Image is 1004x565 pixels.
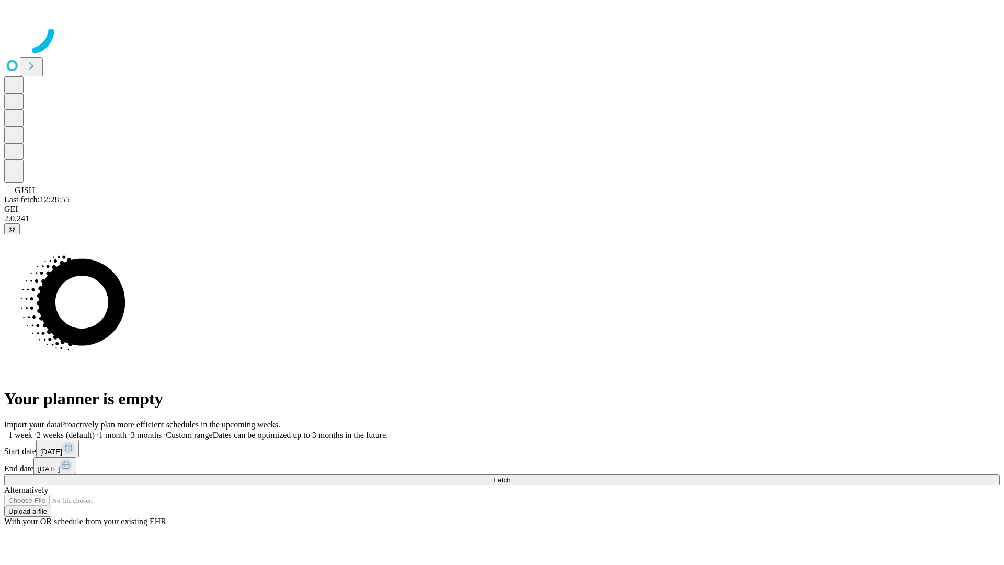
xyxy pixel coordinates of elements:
[15,186,35,195] span: GJSH
[4,517,166,526] span: With your OR schedule from your existing EHR
[4,214,1000,223] div: 2.0.241
[4,457,1000,474] div: End date
[213,431,388,439] span: Dates can be optimized up to 3 months in the future.
[4,485,48,494] span: Alternatively
[131,431,162,439] span: 3 months
[4,474,1000,485] button: Fetch
[8,225,16,233] span: @
[4,205,1000,214] div: GEI
[61,420,280,429] span: Proactively plan more efficient schedules in the upcoming weeks.
[99,431,127,439] span: 1 month
[493,476,510,484] span: Fetch
[40,448,62,456] span: [DATE]
[4,389,1000,409] h1: Your planner is empty
[38,465,60,473] span: [DATE]
[4,223,20,234] button: @
[4,440,1000,457] div: Start date
[166,431,212,439] span: Custom range
[37,431,95,439] span: 2 weeks (default)
[4,195,70,204] span: Last fetch: 12:28:55
[36,440,79,457] button: [DATE]
[4,506,51,517] button: Upload a file
[4,420,61,429] span: Import your data
[33,457,76,474] button: [DATE]
[8,431,32,439] span: 1 week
